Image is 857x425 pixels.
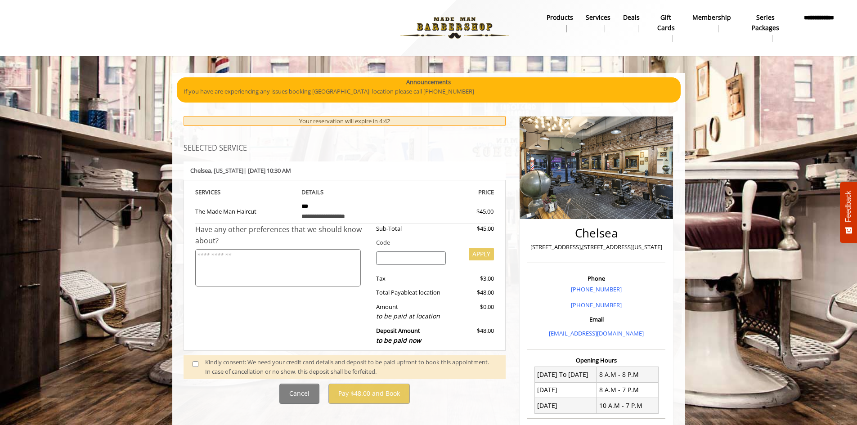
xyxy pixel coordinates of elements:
b: Announcements [406,77,451,87]
div: Total Payable [369,288,453,297]
div: $45.00 [453,224,494,233]
a: ServicesServices [579,11,617,35]
b: gift cards [652,13,680,33]
td: The Made Man Haircut [195,197,295,224]
div: $3.00 [453,274,494,283]
a: Gift cardsgift cards [646,11,686,45]
h3: SELECTED SERVICE [184,144,506,152]
h3: Email [529,316,663,322]
p: [STREET_ADDRESS],[STREET_ADDRESS][US_STATE] [529,242,663,252]
div: Code [369,238,494,247]
div: $45.00 [444,207,494,216]
td: [DATE] To [DATE] [534,367,597,382]
td: [DATE] [534,382,597,398]
b: Deals [623,13,640,22]
div: Amount [369,302,453,322]
div: Tax [369,274,453,283]
b: products [547,13,573,22]
div: Sub-Total [369,224,453,233]
a: MembershipMembership [686,11,737,35]
span: Feedback [844,191,853,222]
a: Productsproducts [540,11,579,35]
b: Membership [692,13,731,22]
span: to be paid now [376,336,421,344]
div: $0.00 [453,302,494,322]
h2: Chelsea [529,227,663,240]
a: [PHONE_NUMBER] [571,301,622,309]
th: PRICE [395,187,494,197]
p: If you have are experiencing any issues booking [GEOGRAPHIC_DATA] location please call [PHONE_NUM... [184,87,674,96]
b: Services [586,13,610,22]
span: , [US_STATE] [211,166,243,174]
th: SERVICE [195,187,295,197]
a: Series packagesSeries packages [737,11,794,45]
h3: Phone [529,275,663,282]
td: 10 A.M - 7 P.M [597,398,659,413]
div: $48.00 [453,326,494,345]
b: Series packages [744,13,788,33]
td: [DATE] [534,398,597,413]
a: DealsDeals [617,11,646,35]
img: Made Man Barbershop logo [393,3,516,53]
span: at location [412,288,440,296]
th: DETAILS [295,187,395,197]
a: [PHONE_NUMBER] [571,285,622,293]
div: Have any other preferences that we should know about? [195,224,370,247]
div: $48.00 [453,288,494,297]
button: APPLY [469,248,494,260]
button: Feedback - Show survey [840,182,857,243]
div: to be paid at location [376,311,446,321]
b: Deposit Amount [376,327,421,344]
a: [EMAIL_ADDRESS][DOMAIN_NAME] [549,329,644,337]
td: 8 A.M - 8 P.M [597,367,659,382]
h3: Opening Hours [527,357,665,363]
td: 8 A.M - 7 P.M [597,382,659,398]
b: Chelsea | [DATE] 10:30 AM [190,166,291,174]
div: Your reservation will expire in 4:42 [184,116,506,126]
span: S [217,188,220,196]
button: Cancel [279,384,319,404]
div: Kindly consent: We need your credit card details and deposit to be paid upfront to book this appo... [205,358,497,376]
button: Pay $48.00 and Book [328,384,410,404]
